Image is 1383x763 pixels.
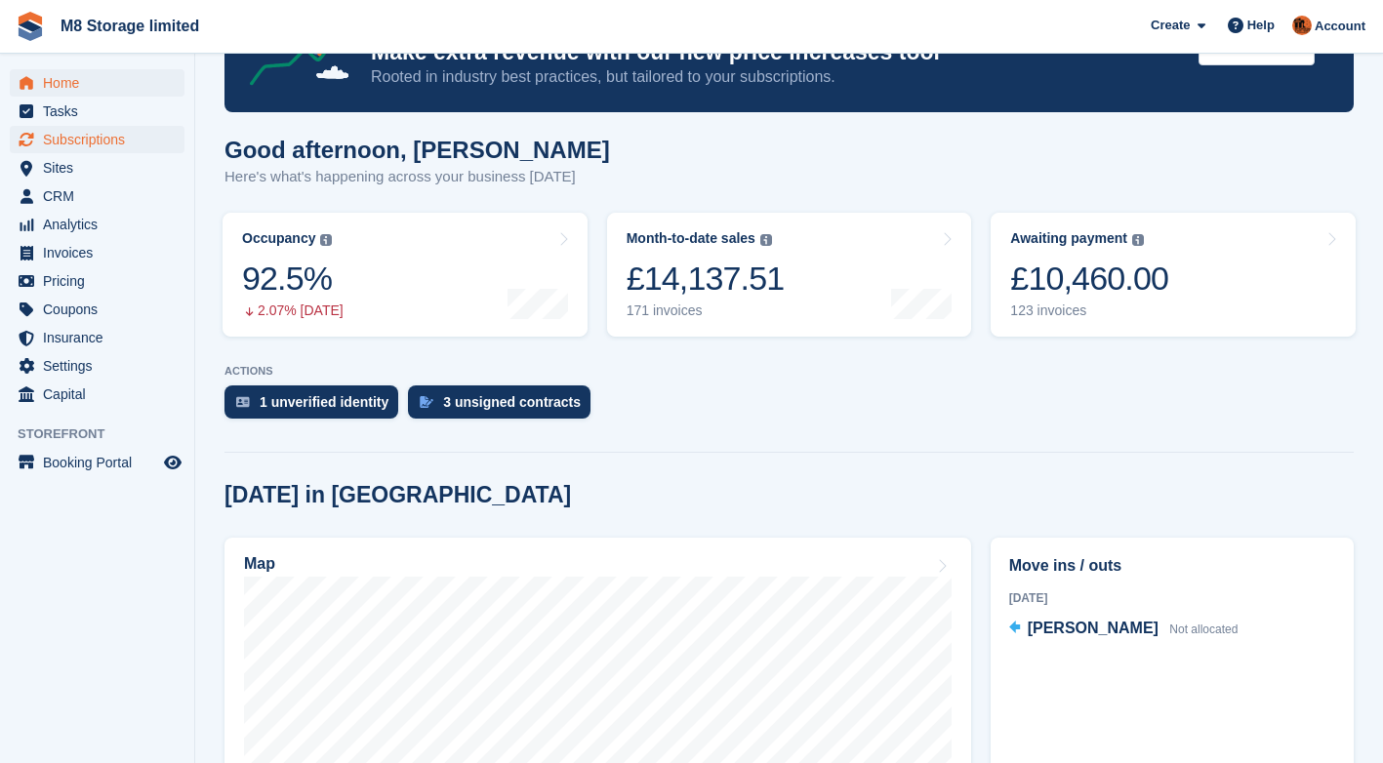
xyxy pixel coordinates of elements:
[43,449,160,476] span: Booking Portal
[1010,230,1127,247] div: Awaiting payment
[10,296,184,323] a: menu
[1010,259,1168,299] div: £10,460.00
[43,182,160,210] span: CRM
[10,182,184,210] a: menu
[43,324,160,351] span: Insurance
[43,98,160,125] span: Tasks
[991,213,1356,337] a: Awaiting payment £10,460.00 123 invoices
[224,385,408,428] a: 1 unverified identity
[43,211,160,238] span: Analytics
[10,267,184,295] a: menu
[1009,554,1335,578] h2: Move ins / outs
[43,352,160,380] span: Settings
[224,482,571,508] h2: [DATE] in [GEOGRAPHIC_DATA]
[43,381,160,408] span: Capital
[443,394,581,410] div: 3 unsigned contracts
[161,451,184,474] a: Preview store
[43,126,160,153] span: Subscriptions
[10,449,184,476] a: menu
[1009,617,1239,642] a: [PERSON_NAME] Not allocated
[10,69,184,97] a: menu
[1292,16,1312,35] img: Andy McLafferty
[1009,589,1335,607] div: [DATE]
[10,239,184,266] a: menu
[242,259,344,299] div: 92.5%
[16,12,45,41] img: stora-icon-8386f47178a22dfd0bd8f6a31ec36ba5ce8667c1dd55bd0f319d3a0aa187defe.svg
[10,154,184,181] a: menu
[627,259,785,299] div: £14,137.51
[18,424,194,444] span: Storefront
[43,239,160,266] span: Invoices
[53,10,207,42] a: M8 Storage limited
[242,230,315,247] div: Occupancy
[408,385,600,428] a: 3 unsigned contracts
[1247,16,1275,35] span: Help
[320,234,332,246] img: icon-info-grey-7440780725fd019a000dd9b08b2336e03edf1995a4989e88bcd33f0948082b44.svg
[223,213,588,337] a: Occupancy 92.5% 2.07% [DATE]
[43,154,160,181] span: Sites
[1169,622,1238,636] span: Not allocated
[1315,17,1365,36] span: Account
[607,213,972,337] a: Month-to-date sales £14,137.51 171 invoices
[420,396,433,408] img: contract_signature_icon-13c848040528278c33f63329250d36e43548de30e8caae1d1a13099fd9432cc5.svg
[224,166,610,188] p: Here's what's happening across your business [DATE]
[244,555,275,573] h2: Map
[236,396,250,408] img: verify_identity-adf6edd0f0f0b5bbfe63781bf79b02c33cf7c696d77639b501bdc392416b5a36.svg
[627,230,755,247] div: Month-to-date sales
[760,234,772,246] img: icon-info-grey-7440780725fd019a000dd9b08b2336e03edf1995a4989e88bcd33f0948082b44.svg
[10,98,184,125] a: menu
[1132,234,1144,246] img: icon-info-grey-7440780725fd019a000dd9b08b2336e03edf1995a4989e88bcd33f0948082b44.svg
[10,352,184,380] a: menu
[10,211,184,238] a: menu
[1010,302,1168,319] div: 123 invoices
[10,324,184,351] a: menu
[260,394,388,410] div: 1 unverified identity
[224,365,1354,378] p: ACTIONS
[1151,16,1190,35] span: Create
[10,126,184,153] a: menu
[43,296,160,323] span: Coupons
[242,302,344,319] div: 2.07% [DATE]
[627,302,785,319] div: 171 invoices
[224,137,610,163] h1: Good afternoon, [PERSON_NAME]
[10,381,184,408] a: menu
[43,267,160,295] span: Pricing
[43,69,160,97] span: Home
[1028,620,1159,636] span: [PERSON_NAME]
[371,66,1183,88] p: Rooted in industry best practices, but tailored to your subscriptions.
